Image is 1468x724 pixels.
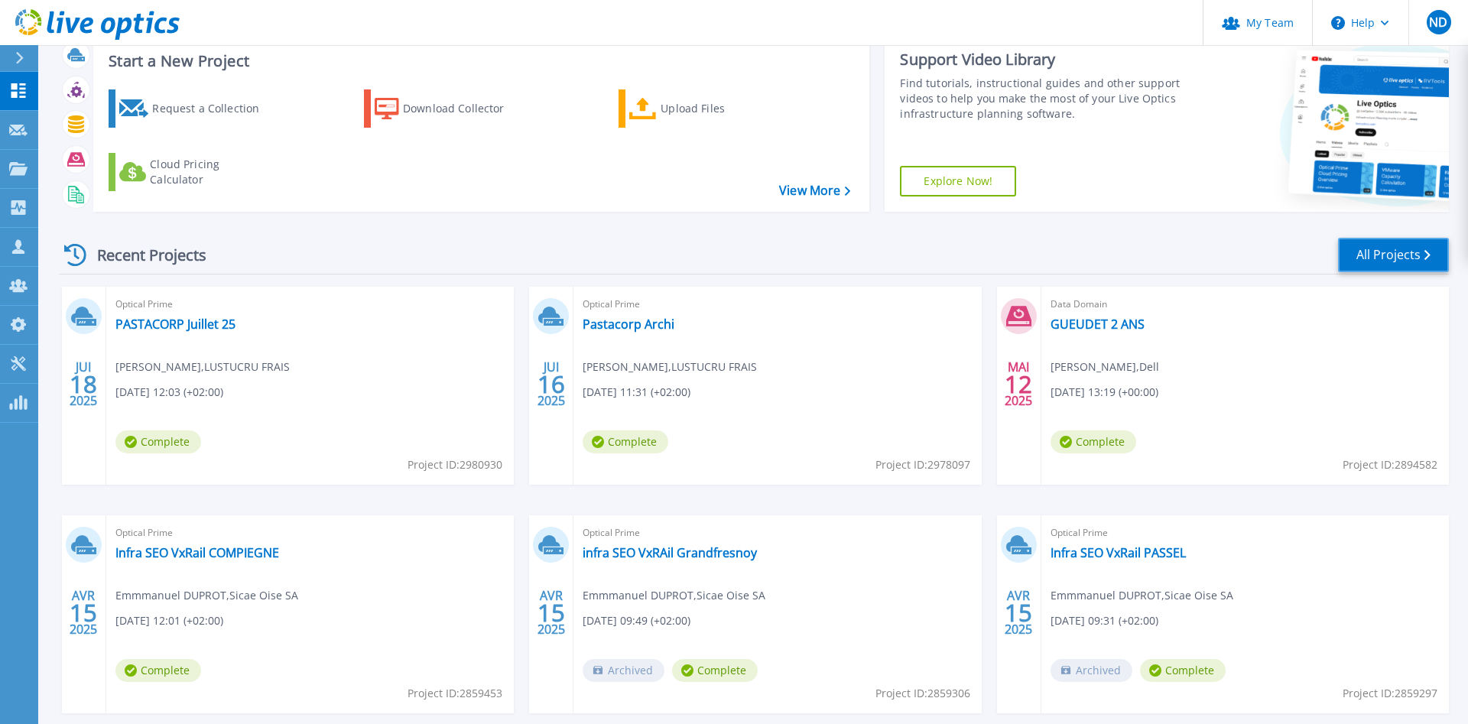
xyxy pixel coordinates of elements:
div: MAI 2025 [1004,356,1033,412]
span: [DATE] 11:31 (+02:00) [583,384,690,401]
span: Optical Prime [1051,524,1440,541]
span: 15 [538,606,565,619]
span: Project ID: 2978097 [875,456,970,473]
div: AVR 2025 [537,585,566,641]
div: Request a Collection [152,93,274,124]
span: Complete [672,659,758,682]
h3: Start a New Project [109,53,850,70]
div: Recent Projects [59,236,227,274]
span: Complete [1140,659,1226,682]
span: [PERSON_NAME] , Dell [1051,359,1159,375]
a: PASTACORP Juillet 25 [115,317,235,332]
div: Find tutorials, instructional guides and other support videos to help you make the most of your L... [900,76,1187,122]
a: All Projects [1338,238,1449,272]
span: Optical Prime [115,296,505,313]
span: Optical Prime [115,524,505,541]
div: Upload Files [661,93,783,124]
span: [DATE] 09:49 (+02:00) [583,612,690,629]
span: [PERSON_NAME] , LUSTUCRU FRAIS [115,359,290,375]
span: Emmmanuel DUPROT , Sicae Oise SA [1051,587,1233,604]
a: Explore Now! [900,166,1016,196]
div: Support Video Library [900,50,1187,70]
a: View More [779,183,850,198]
div: Download Collector [403,93,525,124]
a: Pastacorp Archi [583,317,674,332]
span: Complete [1051,430,1136,453]
span: Emmmanuel DUPROT , Sicae Oise SA [583,587,765,604]
span: Optical Prime [583,524,972,541]
a: infra SEO VxRAil Grandfresnoy [583,545,757,560]
span: Project ID: 2859453 [408,685,502,702]
span: [DATE] 13:19 (+00:00) [1051,384,1158,401]
span: 15 [1005,606,1032,619]
span: Complete [583,430,668,453]
span: Emmmanuel DUPROT , Sicae Oise SA [115,587,298,604]
span: Archived [583,659,664,682]
div: Cloud Pricing Calculator [150,157,272,187]
span: Project ID: 2859306 [875,685,970,702]
span: Complete [115,430,201,453]
span: 18 [70,378,97,391]
a: Upload Files [619,89,789,128]
span: Project ID: 2894582 [1343,456,1437,473]
a: Request a Collection [109,89,279,128]
span: [DATE] 09:31 (+02:00) [1051,612,1158,629]
div: JUI 2025 [537,356,566,412]
span: [DATE] 12:01 (+02:00) [115,612,223,629]
a: Cloud Pricing Calculator [109,153,279,191]
span: ND [1429,16,1447,28]
div: AVR 2025 [1004,585,1033,641]
span: Project ID: 2859297 [1343,685,1437,702]
a: GUEUDET 2 ANS [1051,317,1145,332]
span: 16 [538,378,565,391]
span: [PERSON_NAME] , LUSTUCRU FRAIS [583,359,757,375]
a: Infra SEO VxRail COMPIEGNE [115,545,279,560]
span: 15 [70,606,97,619]
span: [DATE] 12:03 (+02:00) [115,384,223,401]
a: Infra SEO VxRail PASSEL [1051,545,1186,560]
div: JUI 2025 [69,356,98,412]
span: Project ID: 2980930 [408,456,502,473]
span: Archived [1051,659,1132,682]
span: Data Domain [1051,296,1440,313]
span: Complete [115,659,201,682]
span: Optical Prime [583,296,972,313]
a: Download Collector [364,89,534,128]
div: AVR 2025 [69,585,98,641]
span: 12 [1005,378,1032,391]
